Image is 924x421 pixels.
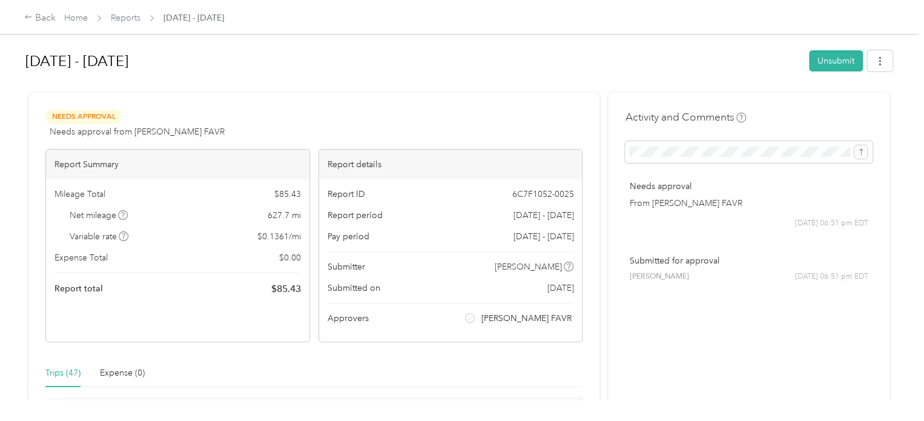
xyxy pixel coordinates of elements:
p: From [PERSON_NAME] FAVR [629,197,868,210]
span: Report period [328,209,383,222]
h1: Sep 16 - 30, 2025 [25,47,800,76]
p: Needs approval [629,180,868,193]
span: Expense Total [54,251,108,264]
span: [DATE] - [DATE] [513,209,573,222]
iframe: Everlance-gr Chat Button Frame [856,353,924,421]
span: Variable rate [70,230,129,243]
span: Approvers [328,312,369,325]
div: Report details [319,150,582,179]
span: [DATE] 06:51 pm EDT [795,218,868,229]
span: [DATE] 06:51 pm EDT [795,271,868,282]
p: Submitted for approval [629,254,868,267]
button: Unsubmit [809,50,863,71]
span: $ 0.1361 / mi [257,230,301,243]
span: [PERSON_NAME] [495,260,562,273]
span: Net mileage [70,209,128,222]
span: $ 85.43 [274,188,301,201]
div: Report Summary [46,150,309,179]
span: Submitted on [328,282,380,294]
span: $ 0.00 [279,251,301,264]
span: Needs approval from [PERSON_NAME] FAVR [50,125,225,138]
span: 6C7F1052-0025 [512,188,573,201]
h4: Activity and Comments [625,110,746,125]
span: Submitter [328,260,365,273]
span: Report ID [328,188,365,201]
a: Reports [111,13,140,23]
span: [PERSON_NAME] [629,271,688,282]
div: Trips (47) [45,366,81,380]
a: Home [64,13,88,23]
span: Report total [54,282,103,295]
span: [DATE] - [DATE] [513,230,573,243]
span: Pay period [328,230,369,243]
div: Expense (0) [100,366,145,380]
div: Back [24,11,56,25]
span: 627.7 mi [268,209,301,222]
span: $ 85.43 [271,282,301,296]
span: [PERSON_NAME] FAVR [481,312,572,325]
span: [DATE] [547,282,573,294]
span: Mileage Total [54,188,105,201]
span: Needs Approval [45,110,122,124]
span: [DATE] - [DATE] [163,12,224,24]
